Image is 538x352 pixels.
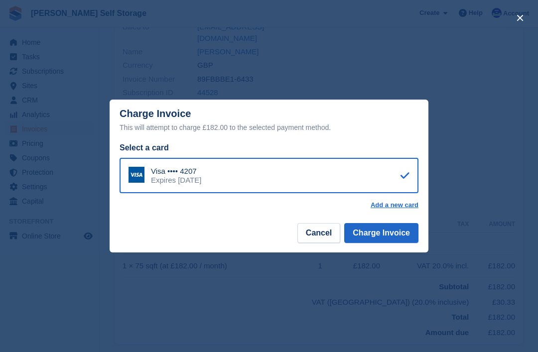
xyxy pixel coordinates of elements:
[120,121,418,133] div: This will attempt to charge £182.00 to the selected payment method.
[129,167,144,183] img: Visa Logo
[344,223,418,243] button: Charge Invoice
[371,201,418,209] a: Add a new card
[120,108,418,133] div: Charge Invoice
[151,167,201,176] div: Visa •••• 4207
[512,10,528,26] button: close
[120,142,418,154] div: Select a card
[151,176,201,185] div: Expires [DATE]
[297,223,340,243] button: Cancel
